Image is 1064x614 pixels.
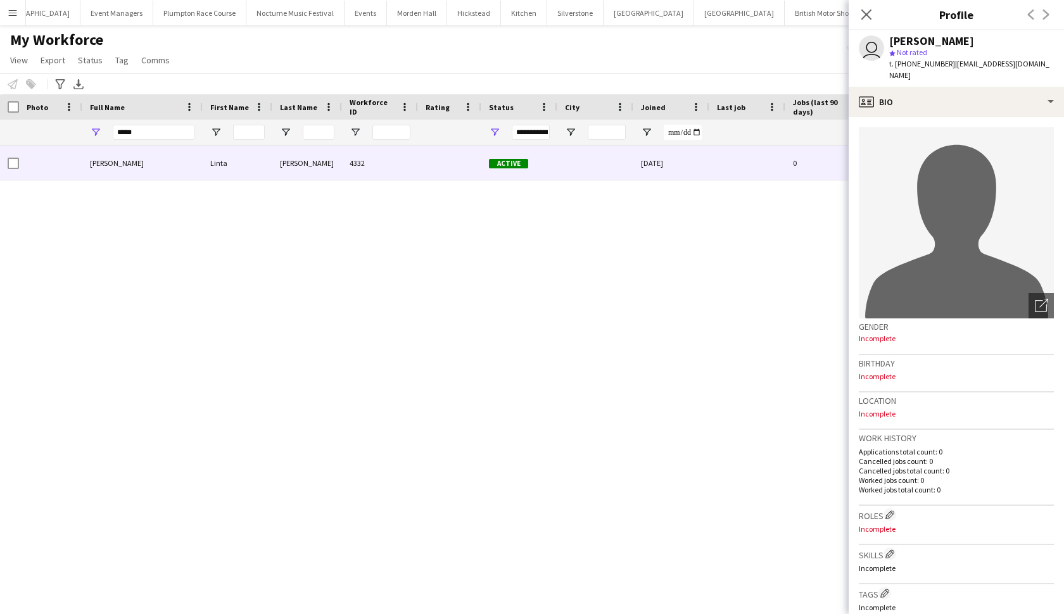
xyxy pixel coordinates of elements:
[10,30,103,49] span: My Workforce
[849,87,1064,117] div: Bio
[859,548,1054,561] h3: Skills
[246,1,345,25] button: Nocturne Music Festival
[717,103,745,112] span: Last job
[90,127,101,138] button: Open Filter Menu
[859,508,1054,522] h3: Roles
[859,587,1054,600] h3: Tags
[501,1,547,25] button: Kitchen
[588,125,626,140] input: City Filter Input
[641,103,666,112] span: Joined
[897,47,927,57] span: Not rated
[153,1,246,25] button: Plumpton Race Course
[859,321,1054,332] h3: Gender
[210,127,222,138] button: Open Filter Menu
[641,127,652,138] button: Open Filter Menu
[859,456,1054,466] p: Cancelled jobs count: 0
[345,1,387,25] button: Events
[604,1,694,25] button: [GEOGRAPHIC_DATA]
[447,1,501,25] button: Hickstead
[793,97,845,116] span: Jobs (last 90 days)
[80,1,153,25] button: Event Managers
[90,158,144,168] span: [PERSON_NAME]
[272,146,342,180] div: [PERSON_NAME]
[859,563,1054,573] p: Incomplete
[565,103,579,112] span: City
[280,127,291,138] button: Open Filter Menu
[5,52,33,68] a: View
[664,125,702,140] input: Joined Filter Input
[110,52,134,68] a: Tag
[859,432,1054,444] h3: Work history
[859,603,1054,612] p: Incomplete
[115,54,129,66] span: Tag
[859,358,1054,369] h3: Birthday
[233,125,265,140] input: First Name Filter Input
[342,146,418,180] div: 4332
[489,103,514,112] span: Status
[53,77,68,92] app-action-btn: Advanced filters
[78,54,103,66] span: Status
[372,125,410,140] input: Workforce ID Filter Input
[859,466,1054,475] p: Cancelled jobs total count: 0
[387,1,447,25] button: Morden Hall
[71,77,86,92] app-action-btn: Export XLSX
[203,146,272,180] div: Linta
[859,334,896,343] span: Incomplete
[489,127,500,138] button: Open Filter Menu
[41,54,65,66] span: Export
[565,127,576,138] button: Open Filter Menu
[694,1,785,25] button: [GEOGRAPHIC_DATA]
[859,475,1054,485] p: Worked jobs count: 0
[859,372,1054,381] p: Incomplete
[633,146,709,180] div: [DATE]
[73,52,108,68] a: Status
[785,1,865,25] button: British Motor Show
[350,97,395,116] span: Workforce ID
[489,159,528,168] span: Active
[849,6,1064,23] h3: Profile
[859,395,1054,406] h3: Location
[113,125,195,140] input: Full Name Filter Input
[141,54,170,66] span: Comms
[859,485,1054,494] p: Worked jobs total count: 0
[90,103,125,112] span: Full Name
[426,103,450,112] span: Rating
[27,103,48,112] span: Photo
[859,409,1054,418] p: Incomplete
[10,54,28,66] span: View
[889,59,955,68] span: t. [PHONE_NUMBER]
[889,35,974,47] div: [PERSON_NAME]
[889,59,1049,80] span: | [EMAIL_ADDRESS][DOMAIN_NAME]
[35,52,70,68] a: Export
[859,447,1054,456] p: Applications total count: 0
[136,52,175,68] a: Comms
[1029,293,1054,318] div: Open photos pop-in
[280,103,317,112] span: Last Name
[210,103,249,112] span: First Name
[785,146,868,180] div: 0
[350,127,361,138] button: Open Filter Menu
[303,125,334,140] input: Last Name Filter Input
[547,1,604,25] button: Silverstone
[859,524,1054,534] p: Incomplete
